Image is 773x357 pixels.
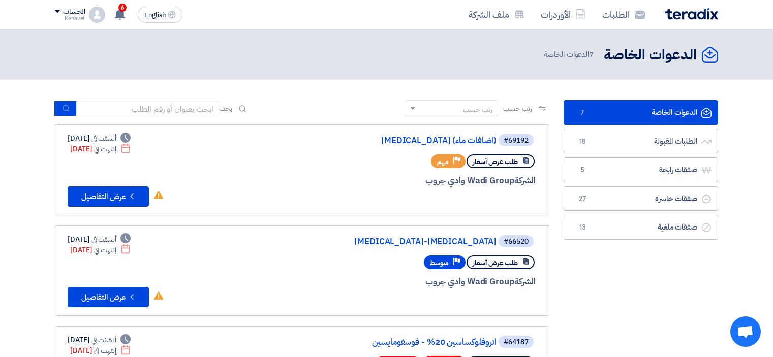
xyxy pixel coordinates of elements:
div: الحساب [63,8,85,16]
div: #64187 [504,339,529,346]
span: مهم [437,157,449,167]
span: الدعوات الخاصة [544,49,596,60]
a: الدعوات الخاصة7 [564,100,718,125]
span: 27 [576,194,589,204]
span: 7 [589,49,594,60]
a: صفقات ملغية13 [564,215,718,240]
a: صفقات رابحة5 [564,157,718,182]
button: English [138,7,182,23]
span: 18 [576,137,589,147]
img: Teradix logo [665,8,718,20]
span: بحث [219,103,232,114]
div: [DATE] [68,234,131,245]
input: ابحث بعنوان أو رقم الطلب [77,101,219,116]
span: أنشئت في [91,234,116,245]
span: رتب حسب [503,103,532,114]
a: الأوردرات [533,3,594,26]
span: إنتهت في [94,345,116,356]
div: [DATE] [68,133,131,144]
h2: الدعوات الخاصة [604,45,697,65]
img: profile_test.png [89,7,105,23]
span: متوسط [430,258,449,268]
span: 7 [576,108,589,118]
span: 13 [576,222,589,233]
a: انروفلوكساسين 20% - فوسفومايسين [293,338,497,347]
span: English [144,12,166,19]
span: الشركة [514,275,536,288]
a: الطلبات المقبولة18 [564,129,718,154]
span: 6 [118,4,127,12]
span: أنشئت في [91,133,116,144]
div: #66520 [504,238,529,245]
span: طلب عرض أسعار [473,258,518,268]
span: 5 [576,165,589,175]
span: أنشئت في [91,335,116,345]
div: Kenavet [55,16,85,21]
div: [DATE] [70,345,131,356]
div: [DATE] [70,144,131,154]
div: [DATE] [70,245,131,255]
div: Wadi Group وادي جروب [291,174,536,187]
div: رتب حسب [463,104,492,115]
button: عرض التفاصيل [68,287,149,307]
a: [MEDICAL_DATA] (اضافات ماء) [293,136,497,145]
div: Open chat [730,316,761,347]
span: الشركة [514,174,536,187]
div: #69192 [504,137,529,144]
span: طلب عرض أسعار [473,157,518,167]
div: [DATE] [68,335,131,345]
a: ملف الشركة [460,3,533,26]
a: [MEDICAL_DATA]-[MEDICAL_DATA] [293,237,497,246]
button: عرض التفاصيل [68,186,149,207]
span: إنتهت في [94,245,116,255]
span: إنتهت في [94,144,116,154]
div: Wadi Group وادي جروب [291,275,536,288]
a: صفقات خاسرة27 [564,186,718,211]
a: الطلبات [594,3,653,26]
